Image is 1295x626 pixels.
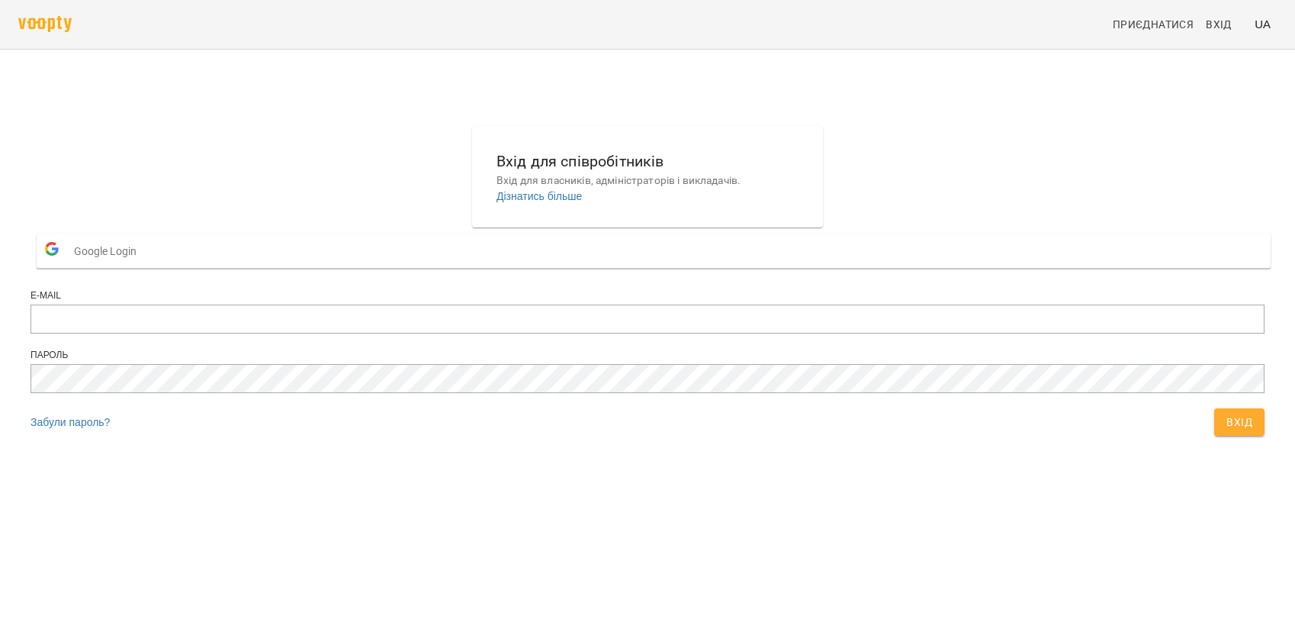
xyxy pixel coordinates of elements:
[496,190,582,202] a: Дізнатись більше
[74,236,144,266] span: Google Login
[37,234,1271,268] button: Google Login
[31,416,110,428] a: Забули пароль?
[496,150,799,173] h6: Вхід для співробітників
[1214,408,1264,436] button: Вхід
[484,137,811,216] button: Вхід для співробітниківВхід для власників, адміністраторів і викладачів.Дізнатись більше
[31,289,1264,302] div: E-mail
[1255,16,1271,32] span: UA
[1206,15,1232,34] span: Вхід
[1200,11,1248,38] a: Вхід
[1113,15,1194,34] span: Приєднатися
[1226,413,1252,431] span: Вхід
[1107,11,1200,38] a: Приєднатися
[18,16,72,32] img: voopty.png
[496,173,799,189] p: Вхід для власників, адміністраторів і викладачів.
[1248,10,1277,38] button: UA
[31,349,1264,362] div: Пароль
